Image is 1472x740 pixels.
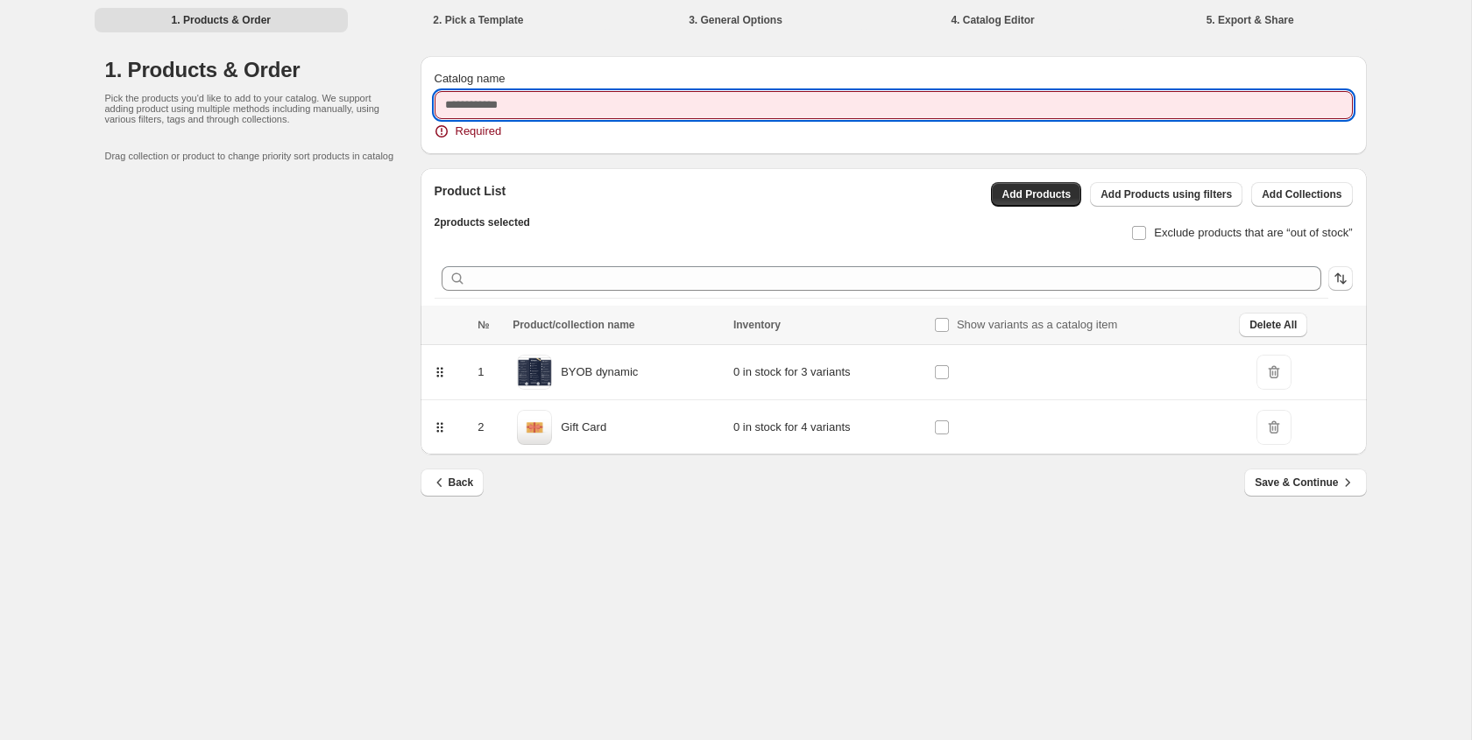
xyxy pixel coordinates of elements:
[435,216,530,229] span: 2 products selected
[733,318,924,332] div: Inventory
[478,420,484,433] span: 2
[421,469,485,497] button: Back
[435,72,506,85] span: Catalog name
[1249,318,1297,332] span: Delete All
[1154,226,1352,239] span: Exclude products that are “out of stock”
[1251,182,1352,207] button: Add Collections
[1262,187,1341,201] span: Add Collections
[478,365,484,378] span: 1
[105,93,386,124] p: Pick the products you'd like to add to your catalog. We support adding product using multiple met...
[1090,182,1242,207] button: Add Products using filters
[728,400,929,455] td: 0 in stock for 4 variants
[513,319,634,331] span: Product/collection name
[957,318,1118,331] span: Show variants as a catalog item
[435,182,530,200] h2: Product List
[561,363,638,381] p: BYOB dynamic
[1100,187,1232,201] span: Add Products using filters
[561,419,606,436] p: Gift Card
[1001,187,1071,201] span: Add Products
[456,123,502,140] span: Required
[1255,474,1355,491] span: Save & Continue
[991,182,1081,207] button: Add Products
[105,151,421,161] p: Drag collection or product to change priority sort products in catalog
[1239,313,1307,337] button: Delete All
[517,357,552,387] img: Screenshot_2025-05-07_at_11.16.51_AM.png
[517,410,552,445] img: gift_card.png
[105,56,421,84] h1: 1. Products & Order
[1244,469,1366,497] button: Save & Continue
[728,345,929,400] td: 0 in stock for 3 variants
[431,474,474,491] span: Back
[478,319,489,331] span: №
